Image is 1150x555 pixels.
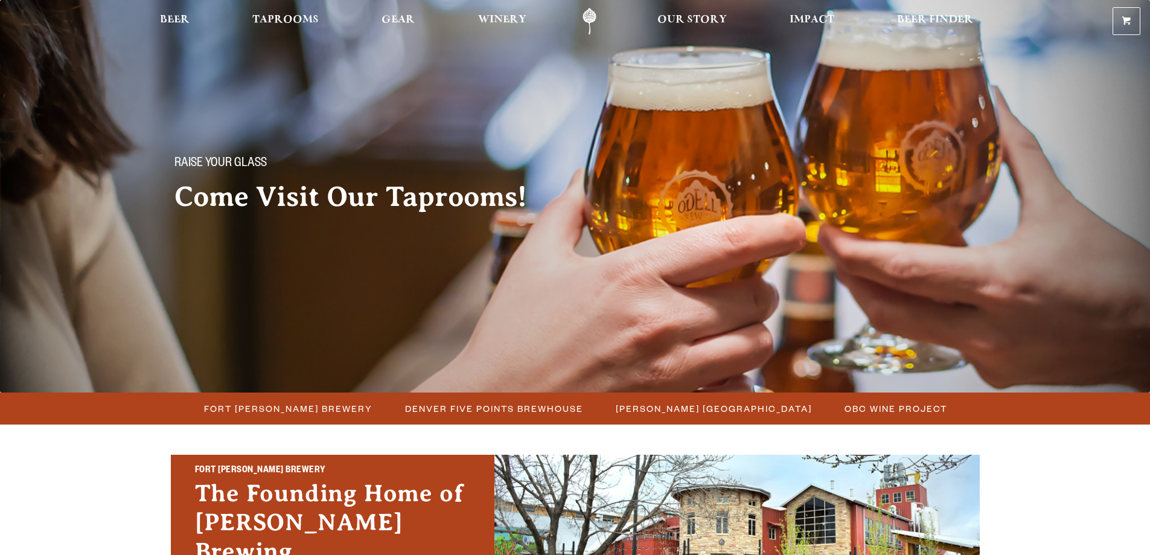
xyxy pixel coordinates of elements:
[398,400,589,417] a: Denver Five Points Brewhouse
[174,156,267,172] span: Raise your glass
[567,8,612,35] a: Odell Home
[609,400,818,417] a: [PERSON_NAME] [GEOGRAPHIC_DATA]
[650,8,735,35] a: Our Story
[782,8,842,35] a: Impact
[195,463,470,479] h2: Fort [PERSON_NAME] Brewery
[374,8,423,35] a: Gear
[382,15,415,25] span: Gear
[616,400,812,417] span: [PERSON_NAME] [GEOGRAPHIC_DATA]
[405,400,583,417] span: Denver Five Points Brewhouse
[204,400,372,417] span: Fort [PERSON_NAME] Brewery
[252,15,319,25] span: Taprooms
[470,8,534,35] a: Winery
[174,182,551,212] h2: Come Visit Our Taprooms!
[244,8,327,35] a: Taprooms
[889,8,981,35] a: Beer Finder
[657,15,727,25] span: Our Story
[837,400,953,417] a: OBC Wine Project
[790,15,834,25] span: Impact
[160,15,190,25] span: Beer
[478,15,526,25] span: Winery
[152,8,197,35] a: Beer
[897,15,973,25] span: Beer Finder
[845,400,947,417] span: OBC Wine Project
[197,400,379,417] a: Fort [PERSON_NAME] Brewery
